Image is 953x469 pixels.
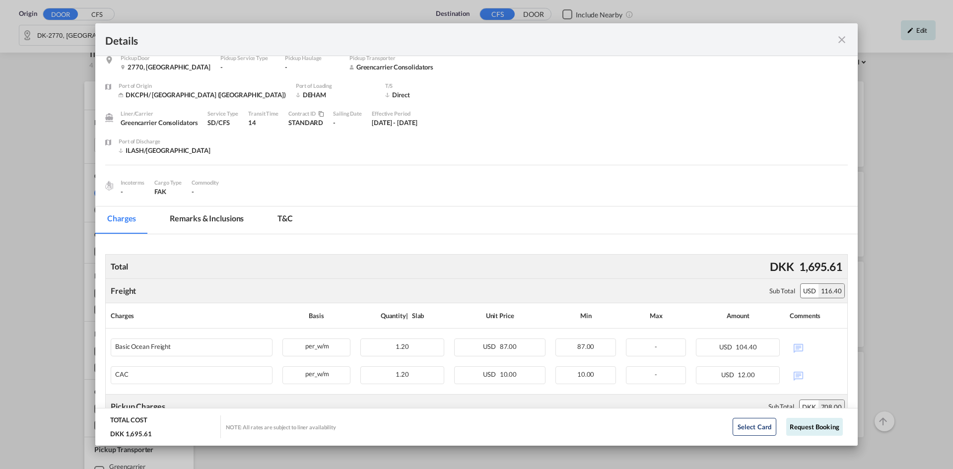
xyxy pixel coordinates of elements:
[655,370,657,378] span: -
[283,367,350,379] div: per_w/m
[385,90,465,99] div: Direct
[119,137,210,146] div: Port of Discharge
[790,366,842,384] div: No Comments Available
[104,180,115,191] img: cargo.png
[115,343,171,350] div: Basic Ocean Freight
[655,342,657,350] span: -
[626,308,686,323] div: Max
[285,54,340,63] div: Pickup Haulage
[769,286,795,295] div: Sub Total
[500,370,517,378] span: 10.00
[721,371,737,379] span: USD
[110,429,152,438] div: DKK 1,695.61
[767,256,797,277] div: DKK
[360,308,444,323] div: Quantity | Slab
[111,308,272,323] div: Charges
[207,119,229,127] span: SD/CFS
[385,81,465,90] div: T/S
[119,81,286,90] div: Port of Origin
[333,118,362,127] div: -
[801,284,818,298] div: USD
[248,118,278,127] div: 14
[121,187,144,196] div: -
[121,109,198,118] div: Liner/Carrier
[192,188,194,196] span: -
[396,370,409,378] span: 1.20
[483,342,498,350] span: USD
[95,23,858,446] md-dialog: Pickup Door ...
[121,63,210,71] div: 2770 , Denmark
[95,206,148,234] md-tab-item: Charges
[154,187,182,196] div: FAK
[119,146,210,155] div: ILASH/Ashdod
[283,339,350,351] div: per_w/m
[349,54,433,63] div: Pickup Transporter
[372,118,417,127] div: 1 Sep 2025 - 31 Oct 2025
[500,342,517,350] span: 87.00
[768,402,794,411] div: Sub Total
[396,342,409,350] span: 1.20
[818,284,844,298] div: 116.40
[220,54,275,63] div: Pickup Service Type
[736,343,756,351] span: 104.40
[719,343,735,351] span: USD
[577,342,595,350] span: 87.00
[738,371,755,379] span: 12.00
[105,33,773,46] div: Details
[786,418,843,436] button: Request Booking
[288,109,333,137] div: STANDARD
[266,206,305,234] md-tab-item: T&C
[454,308,545,323] div: Unit Price
[220,63,275,71] div: -
[800,400,818,414] div: DKK
[316,111,323,117] md-icon: icon-content-copy
[111,285,136,296] div: Freight
[785,303,847,329] th: Comments
[483,370,498,378] span: USD
[108,259,131,274] div: Total
[372,109,417,118] div: Effective Period
[296,81,375,90] div: Port of Loading
[288,118,323,127] div: STANDARD
[110,415,147,429] div: TOTAL COST
[285,63,340,71] div: -
[226,423,336,431] div: NOTE: All rates are subject to liner availability
[115,371,129,378] div: CAC
[207,109,238,118] div: Service Type
[119,90,286,99] div: DKCPH/ Copenhagen (Kobenhavn)
[555,308,616,323] div: Min
[121,54,210,63] div: Pickup Door
[121,178,144,187] div: Incoterms
[192,178,219,187] div: Commodity
[696,308,780,323] div: Amount
[121,118,198,127] div: Greencarrier Consolidators
[818,400,844,414] div: 708.00
[577,370,595,378] span: 10.00
[733,418,776,436] button: Select Card
[333,109,362,118] div: Sailing Date
[296,90,375,99] div: DEHAM
[790,338,842,356] div: No Comments Available
[248,109,278,118] div: Transit Time
[95,206,315,234] md-pagination-wrapper: Use the left and right arrow keys to navigate between tabs
[154,178,182,187] div: Cargo Type
[158,206,256,234] md-tab-item: Remarks & Inclusions
[349,63,433,71] div: Greencarrier Consolidators
[288,109,323,118] div: Contract / Rate Agreement / Tariff / Spot Pricing Reference Number
[797,256,845,277] div: 1,695.61
[282,308,350,323] div: Basis
[111,401,165,412] div: Pickup Charges
[836,34,848,46] md-icon: icon-close fg-AAA8AD m-0 cursor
